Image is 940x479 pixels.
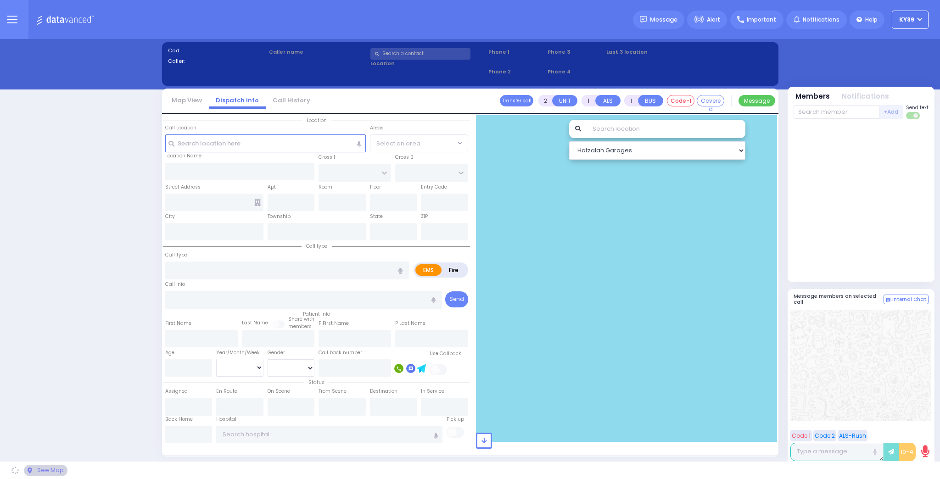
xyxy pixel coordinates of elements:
img: Logo [36,14,97,25]
label: Turn off text [906,111,921,120]
label: Call back number [319,349,362,356]
span: Other building occupants [254,199,261,206]
label: Location [370,60,486,67]
button: Code 1 [790,430,812,441]
span: Select an area [376,139,420,148]
input: Search location [587,120,745,138]
label: Caller name [269,48,367,56]
button: Transfer call [500,95,533,106]
small: Share with [288,316,314,323]
label: En Route [216,388,237,395]
span: Message [650,15,677,24]
label: Caller: [168,57,266,65]
label: Fire [441,264,467,276]
label: First Name [165,320,191,327]
span: Call type [302,243,332,250]
label: Call Type [165,251,187,259]
label: P First Name [319,320,349,327]
span: Notifications [803,16,839,24]
span: members [288,323,312,330]
h5: Message members on selected call [794,293,884,305]
label: State [370,213,383,220]
span: Important [747,16,776,24]
label: Gender [268,349,285,356]
button: UNIT [552,95,577,106]
button: Message [739,95,775,106]
label: Age [165,349,174,356]
button: Code 2 [813,430,836,441]
span: Send text [906,104,929,111]
div: Year/Month/Week/Day [216,349,263,356]
label: Entry Code [421,184,447,191]
label: Back Home [165,416,193,423]
input: Search location here [165,134,366,152]
label: ZIP [421,213,428,220]
label: Hospital [216,416,236,423]
button: BUS [638,95,663,106]
span: Phone 1 [488,48,544,56]
label: Cross 1 [319,154,335,161]
label: Apt [268,184,276,191]
label: Use Callback [430,350,461,357]
span: Status [304,379,329,386]
button: Code-1 [667,95,694,106]
input: Search a contact [370,48,470,60]
label: Assigned [165,388,188,395]
span: Internal Chat [892,296,926,303]
label: In Service [421,388,444,395]
label: Township [268,213,291,220]
span: Alert [707,16,720,24]
button: KY39 [892,11,929,29]
label: Last Name [242,319,268,327]
button: Notifications [842,91,889,102]
label: Destination [370,388,397,395]
label: Location Name [165,152,201,160]
label: Street Address [165,184,201,191]
a: Call History [266,96,317,105]
button: Members [795,91,830,102]
a: Map View [165,96,209,105]
span: Phone 3 [548,48,604,56]
label: Call Info [165,281,185,288]
span: Phone 2 [488,68,544,76]
label: On Scene [268,388,290,395]
button: Send [445,291,468,307]
img: message.svg [640,16,647,23]
label: Areas [370,124,384,132]
label: Cross 2 [395,154,414,161]
span: Location [302,117,331,124]
label: Call Location [165,124,196,132]
a: Dispatch info [209,96,266,105]
label: Cad: [168,47,266,55]
img: comment-alt.png [886,298,890,302]
button: Internal Chat [884,295,929,305]
label: Pick up [447,416,464,423]
span: Patient info [298,311,335,317]
label: Room [319,184,332,191]
button: ALS-Rush [838,430,867,441]
label: Floor [370,184,381,191]
label: City [165,213,175,220]
button: Covered [697,95,724,106]
label: EMS [415,264,442,276]
div: See map [24,465,67,476]
label: Last 3 location [606,48,689,56]
span: Phone 4 [548,68,604,76]
input: Search hospital [216,426,442,443]
span: KY39 [899,16,914,24]
span: Help [865,16,878,24]
label: P Last Name [395,320,425,327]
label: From Scene [319,388,347,395]
input: Search member [794,105,879,119]
button: ALS [595,95,621,106]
